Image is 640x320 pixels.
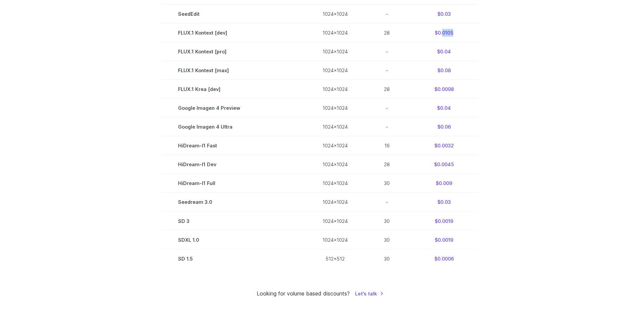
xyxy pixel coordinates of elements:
[306,193,364,212] td: 1024x1024
[410,136,478,155] td: $0.0032
[364,212,410,230] td: 30
[162,42,306,61] td: FLUX.1 Kontext [pro]
[410,174,478,193] td: $0.009
[364,5,410,24] td: -
[410,118,478,136] td: $0.06
[162,24,306,42] td: FLUX.1 Kontext [dev]
[306,155,364,174] td: 1024x1024
[162,136,306,155] td: HiDream-I1 Fast
[306,42,364,61] td: 1024x1024
[364,230,410,249] td: 30
[410,230,478,249] td: $0.0019
[162,99,306,118] td: Google Imagen 4 Preview
[306,80,364,99] td: 1024x1024
[306,249,364,268] td: 512x512
[410,249,478,268] td: $0.0006
[410,24,478,42] td: $0.0105
[364,193,410,212] td: -
[306,24,364,42] td: 1024x1024
[355,290,384,298] a: Let's talk
[306,5,364,24] td: 1024x1024
[410,61,478,80] td: $0.08
[410,155,478,174] td: $0.0045
[364,136,410,155] td: 16
[410,212,478,230] td: $0.0019
[410,99,478,118] td: $0.04
[410,42,478,61] td: $0.04
[162,80,306,99] td: FLUX.1 Krea [dev]
[364,174,410,193] td: 30
[306,61,364,80] td: 1024x1024
[162,249,306,268] td: SD 1.5
[306,230,364,249] td: 1024x1024
[364,155,410,174] td: 28
[364,24,410,42] td: 28
[364,61,410,80] td: -
[162,155,306,174] td: HiDream-I1 Dev
[410,80,478,99] td: $0.0098
[162,61,306,80] td: FLUX.1 Kontext [max]
[364,99,410,118] td: -
[364,118,410,136] td: -
[162,118,306,136] td: Google Imagen 4 Ultra
[257,289,350,298] small: Looking for volume based discounts?
[162,193,306,212] td: Seedream 3.0
[306,118,364,136] td: 1024x1024
[364,80,410,99] td: 28
[162,230,306,249] td: SDXL 1.0
[162,174,306,193] td: HiDream-I1 Full
[306,99,364,118] td: 1024x1024
[162,212,306,230] td: SD 3
[306,136,364,155] td: 1024x1024
[162,5,306,24] td: SeedEdit
[306,174,364,193] td: 1024x1024
[364,42,410,61] td: -
[410,193,478,212] td: $0.03
[410,5,478,24] td: $0.03
[364,249,410,268] td: 30
[306,212,364,230] td: 1024x1024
